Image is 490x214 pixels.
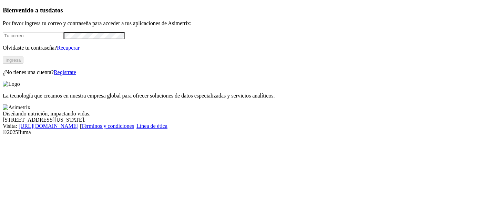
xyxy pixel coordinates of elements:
[3,129,487,135] div: © 2025 Iluma
[3,104,30,111] img: Asimetrix
[3,57,23,64] button: Ingresa
[3,93,487,99] p: La tecnología que creamos en nuestra empresa global para ofrecer soluciones de datos especializad...
[136,123,167,129] a: Línea de ética
[3,81,20,87] img: Logo
[54,69,76,75] a: Regístrate
[19,123,79,129] a: [URL][DOMAIN_NAME]
[3,20,487,27] p: Por favor ingresa tu correo y contraseña para acceder a tus aplicaciones de Asimetrix:
[3,32,64,39] input: Tu correo
[3,69,487,75] p: ¿No tienes una cuenta?
[3,45,487,51] p: Olvidaste tu contraseña?
[3,7,487,14] h3: Bienvenido a tus
[3,117,487,123] div: [STREET_ADDRESS][US_STATE].
[48,7,63,14] span: datos
[81,123,134,129] a: Términos y condiciones
[57,45,80,51] a: Recuperar
[3,111,487,117] div: Diseñando nutrición, impactando vidas.
[3,123,487,129] div: Visita : | |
